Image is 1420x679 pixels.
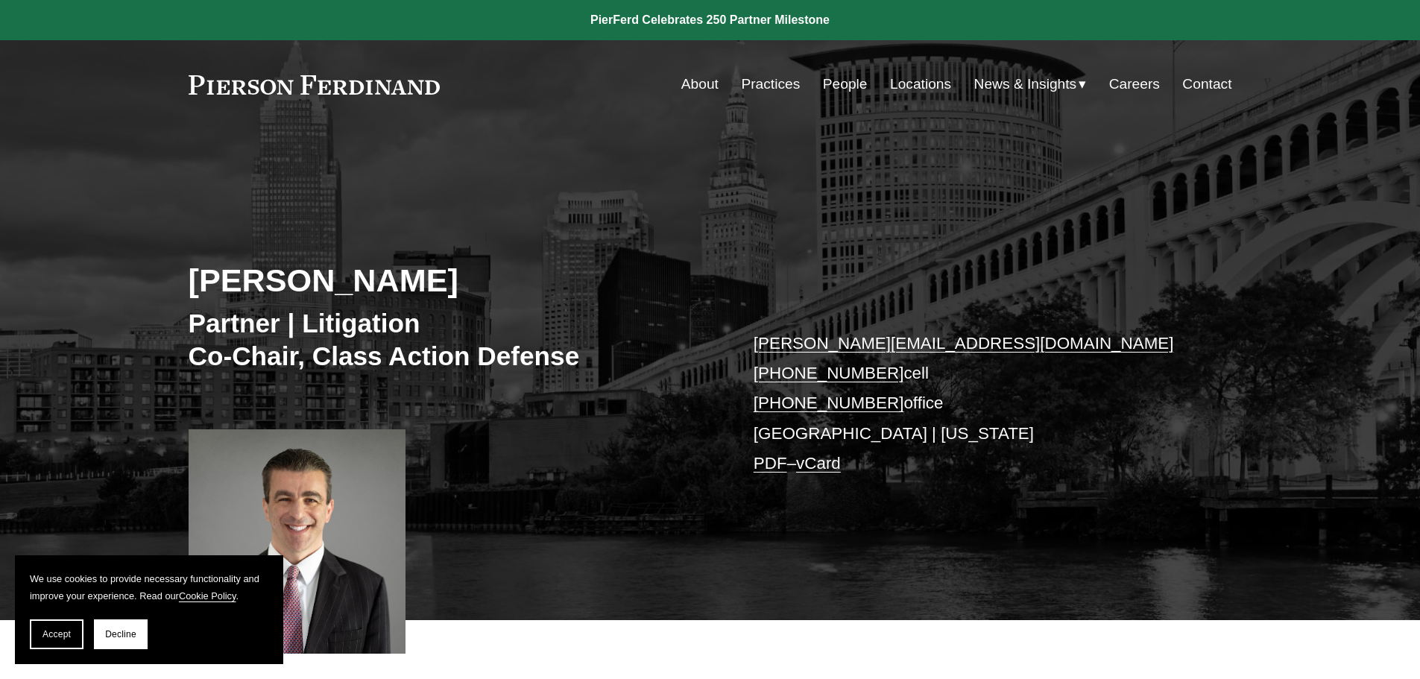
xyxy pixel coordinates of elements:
a: Cookie Policy [179,590,236,601]
a: People [823,70,868,98]
span: Accept [42,629,71,639]
a: [PHONE_NUMBER] [754,364,904,382]
button: Accept [30,619,83,649]
button: Decline [94,619,148,649]
span: News & Insights [974,72,1077,98]
a: vCard [796,454,841,473]
a: Practices [741,70,800,98]
a: [PERSON_NAME][EMAIL_ADDRESS][DOMAIN_NAME] [754,334,1174,353]
span: Decline [105,629,136,639]
p: cell office [GEOGRAPHIC_DATA] | [US_STATE] – [754,329,1188,479]
p: We use cookies to provide necessary functionality and improve your experience. Read our . [30,570,268,604]
section: Cookie banner [15,555,283,664]
a: About [681,70,719,98]
a: Locations [890,70,951,98]
a: Careers [1109,70,1160,98]
a: [PHONE_NUMBER] [754,394,904,412]
a: Contact [1182,70,1231,98]
a: folder dropdown [974,70,1087,98]
h2: [PERSON_NAME] [189,261,710,300]
a: PDF [754,454,787,473]
h3: Partner | Litigation Co-Chair, Class Action Defense [189,307,710,372]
